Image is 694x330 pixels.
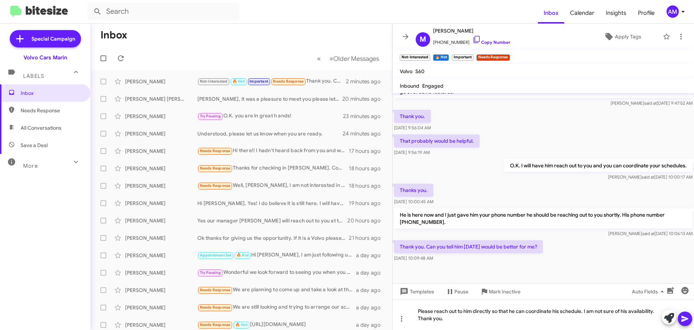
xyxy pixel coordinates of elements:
[626,285,672,298] button: Auto Fields
[394,134,480,147] p: That probably would be helpful.
[398,285,434,298] span: Templates
[197,130,343,137] div: Understood, please let us know when you are ready.
[642,231,655,236] span: said at
[454,285,468,298] span: Pause
[273,79,304,84] span: Needs Response
[200,305,231,310] span: Needs Response
[472,39,510,45] a: Copy Number
[474,285,526,298] button: Mark Inactive
[394,240,543,253] p: Thank you. Can you tell him [DATE] would be better for me?
[349,147,386,155] div: 17 hours ago
[200,166,231,171] span: Needs Response
[400,83,419,89] span: Inbound
[346,78,386,85] div: 2 minutes ago
[632,285,667,298] span: Auto Fields
[329,54,333,63] span: »
[100,29,127,41] h1: Inbox
[197,217,347,224] div: Yes our manager [PERSON_NAME] will reach out to you at the scheduled time this afternoon.
[422,83,444,89] span: Engaged
[125,234,197,242] div: [PERSON_NAME]
[394,184,433,197] p: Thanks you.
[394,150,430,155] span: [DATE] 9:56:19 AM
[21,142,48,149] span: Save a Deal
[23,73,44,79] span: Labels
[393,300,694,330] div: Please reach out to him directly so that he can coordinate his schedule. I am not sure of his ava...
[125,147,197,155] div: [PERSON_NAME]
[10,30,81,47] a: Special Campaign
[197,181,349,190] div: Well, [PERSON_NAME], I am not interested in suede like seats. I would only be interested in a Nau...
[585,30,659,43] button: Apply Tags
[125,287,197,294] div: [PERSON_NAME]
[504,159,693,172] p: O.K. I will have him reach out to you and you can coordinate your schedules.
[197,321,356,329] div: [URL][DOMAIN_NAME]
[349,234,386,242] div: 21 hours ago
[356,287,386,294] div: a day ago
[393,285,440,298] button: Templates
[197,251,356,259] div: Hi [PERSON_NAME], I am just following up. I see that [PERSON_NAME] reached out to you
[400,54,430,61] small: Not-Interested
[125,217,197,224] div: [PERSON_NAME]
[489,285,520,298] span: Mark Inactive
[538,3,564,24] a: Inbox
[644,100,657,106] span: said at
[356,304,386,311] div: a day ago
[125,78,197,85] div: [PERSON_NAME]
[642,174,654,180] span: said at
[564,3,600,24] a: Calendar
[343,95,386,103] div: 20 minutes ago
[31,35,75,42] span: Special Campaign
[200,79,228,84] span: Not-Interested
[440,285,474,298] button: Pause
[197,95,343,103] div: [PERSON_NAME], it was a pleasure to meet you please let us know when you are ready.
[600,3,632,24] a: Insights
[394,208,693,229] p: He is here now and I just gave him your phone number he should be reaching out to you shortly. Hi...
[433,35,510,46] span: [PHONE_NUMBER]
[197,200,349,207] div: Hi [PERSON_NAME]. Yes! I do believe it is still here. I will have [PERSON_NAME] reach out to you....
[125,113,197,120] div: [PERSON_NAME]
[21,107,82,114] span: Needs Response
[21,89,82,97] span: Inbox
[611,100,693,106] span: [PERSON_NAME] [DATE] 9:47:52 AM
[125,130,197,137] div: [PERSON_NAME]
[349,182,386,189] div: 18 hours ago
[125,165,197,172] div: [PERSON_NAME]
[235,322,248,327] span: 🔥 Hot
[452,54,474,61] small: Important
[197,268,356,277] div: Wonderful we look forward to seeing you when you get back.
[400,68,412,75] span: Volvo
[394,199,433,204] span: [DATE] 10:00:45 AM
[349,165,386,172] div: 18 hours ago
[347,217,386,224] div: 20 hours ago
[197,303,356,312] div: We are still looking and trying to arrange our schedule to have some availability [DATE]. Do you ...
[433,54,449,61] small: 🔥 Hot
[197,234,349,242] div: Ok thanks for giving us the opportunity. If it is a Volvo please keep in mind we can also sell yo...
[21,124,61,131] span: All Conversations
[236,253,249,258] span: 🔥 Hot
[632,3,660,24] span: Profile
[394,110,431,123] p: Thank you.
[197,164,349,172] div: Thanks for checking in [PERSON_NAME]. Completely missed that we don't qualify for the tax credit ...
[325,51,384,66] button: Next
[420,34,426,45] span: M
[23,54,67,61] div: Volvo Cars Marin
[476,54,510,61] small: Needs Response
[394,125,431,130] span: [DATE] 9:56:04 AM
[125,269,197,276] div: [PERSON_NAME]
[23,163,38,169] span: More
[349,200,386,207] div: 19 hours ago
[197,147,349,155] div: Hi there!! I hadn't heard back from you and was wondering if you had found an all black hybrid xc...
[232,79,245,84] span: 🔥 Hot
[615,30,641,43] span: Apply Tags
[200,149,231,153] span: Needs Response
[200,288,231,292] span: Needs Response
[608,231,693,236] span: [PERSON_NAME] [DATE] 10:06:13 AM
[343,130,386,137] div: 24 minutes ago
[200,253,232,258] span: Appointment Set
[249,79,268,84] span: Important
[200,322,231,327] span: Needs Response
[125,200,197,207] div: [PERSON_NAME]
[200,183,231,188] span: Needs Response
[356,321,386,329] div: a day ago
